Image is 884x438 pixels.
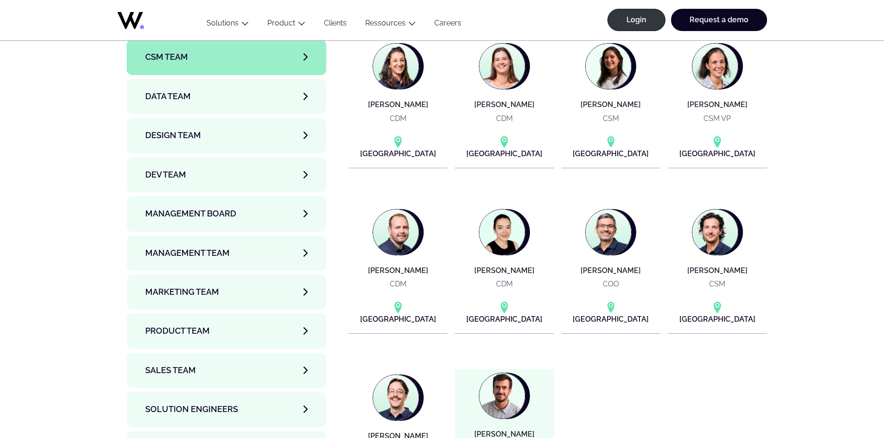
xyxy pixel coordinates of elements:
[145,324,210,337] span: Product team
[368,267,428,275] h4: [PERSON_NAME]
[692,209,738,255] img: Paul LEJEUNE
[360,313,436,325] p: [GEOGRAPHIC_DATA]
[607,9,665,31] a: Login
[603,278,619,290] p: COO
[586,44,631,89] img: Elise CHARLES
[687,267,748,275] h4: [PERSON_NAME]
[373,209,419,255] img: François PERROT
[496,278,513,290] p: CDM
[390,278,407,290] p: CDM
[356,19,425,31] button: Ressources
[479,44,525,89] img: Anne-Charlotte LECLERCQ
[197,19,258,31] button: Solutions
[373,44,419,89] img: Alexandra KHAMTACHE
[586,209,631,255] img: Mikaël AZRAN
[145,51,188,63] span: CSM team
[474,101,535,109] h4: [PERSON_NAME]
[368,101,428,109] h4: [PERSON_NAME]
[466,313,542,325] p: [GEOGRAPHIC_DATA]
[315,19,356,31] a: Clients
[145,286,219,298] span: Marketing Team
[687,101,748,109] h4: [PERSON_NAME]
[573,313,649,325] p: [GEOGRAPHIC_DATA]
[145,364,196,377] span: Sales team
[479,209,525,255] img: Marion FAYE COURREGELONGUE
[581,267,641,275] h4: [PERSON_NAME]
[258,19,315,31] button: Product
[145,90,191,103] span: Data team
[267,19,295,27] a: Product
[603,113,619,124] p: CSM
[365,19,406,27] a: Ressources
[425,19,471,31] a: Careers
[466,148,542,159] p: [GEOGRAPHIC_DATA]
[496,113,513,124] p: CDM
[692,44,738,89] img: Émilie GENTRIC-GERBAULT
[145,403,238,416] span: Solution Engineers
[671,9,767,31] a: Request a demo
[679,313,755,325] p: [GEOGRAPHIC_DATA]
[145,247,230,260] span: Management Team
[479,373,525,419] img: Victor MERCIER
[145,129,201,142] span: Design team
[373,375,419,420] img: Valentin LEMERLE
[703,113,731,124] p: CSM VP
[360,148,436,159] p: [GEOGRAPHIC_DATA]
[145,207,236,220] span: Management Board
[145,168,186,181] span: Dev team
[390,113,407,124] p: CDM
[823,377,871,425] iframe: Chatbot
[709,278,725,290] p: CSM
[474,267,535,275] h4: [PERSON_NAME]
[581,101,641,109] h4: [PERSON_NAME]
[679,148,755,159] p: [GEOGRAPHIC_DATA]
[573,148,649,159] p: [GEOGRAPHIC_DATA]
